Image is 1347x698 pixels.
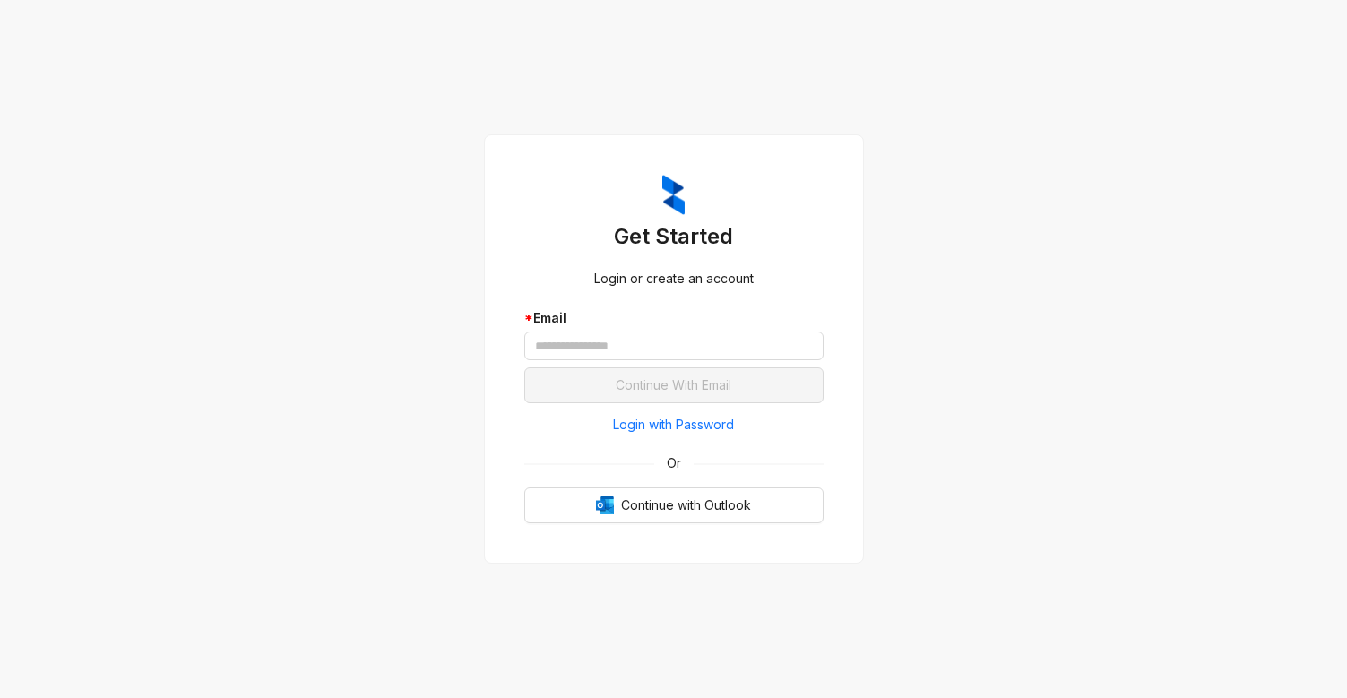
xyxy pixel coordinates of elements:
img: ZumaIcon [662,175,685,216]
button: OutlookContinue with Outlook [524,487,824,523]
button: Continue With Email [524,367,824,403]
button: Login with Password [524,410,824,439]
div: Email [524,308,824,328]
img: Outlook [596,496,614,514]
span: Or [654,453,694,473]
span: Continue with Outlook [621,495,751,515]
div: Login or create an account [524,269,824,289]
h3: Get Started [524,222,824,251]
span: Login with Password [613,415,734,435]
